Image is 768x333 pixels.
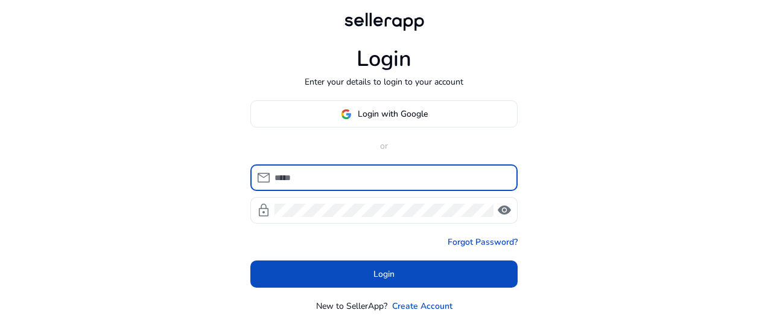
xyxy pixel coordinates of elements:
h1: Login [357,46,411,72]
button: Login [250,260,518,288]
a: Create Account [392,300,452,312]
span: mail [256,170,271,185]
a: Forgot Password? [448,236,518,248]
p: Enter your details to login to your account [305,76,463,88]
span: visibility [497,203,512,218]
button: Login with Google [250,100,518,128]
p: New to SellerApp? [316,300,387,312]
span: lock [256,203,271,218]
p: or [250,140,518,152]
span: Login [373,268,395,280]
img: google-logo.svg [341,109,352,120]
span: Login with Google [358,108,428,120]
